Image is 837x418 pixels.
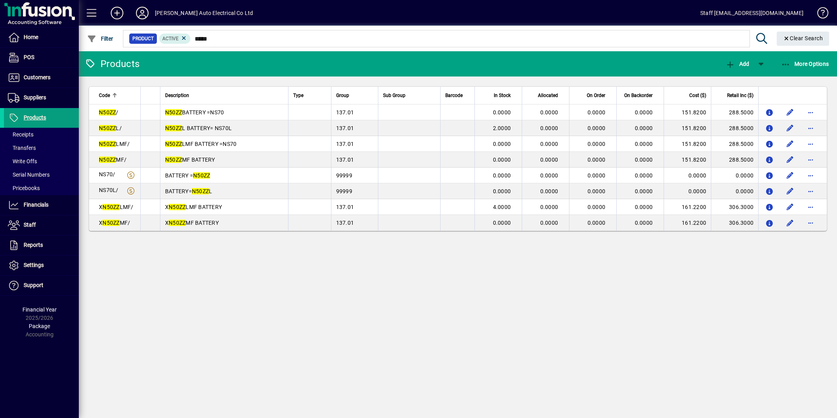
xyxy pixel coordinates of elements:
div: Staff [EMAIL_ADDRESS][DOMAIN_NAME] [700,7,804,19]
span: Type [293,91,303,100]
span: Staff [24,222,36,228]
button: More options [804,153,817,166]
div: On Backorder [621,91,660,100]
a: Customers [4,68,79,88]
td: 161.2200 [664,215,711,231]
span: Receipts [8,131,33,138]
span: MF/ [99,157,126,163]
em: N50ZZ [102,204,119,210]
div: Type [293,91,326,100]
button: Edit [784,185,796,198]
div: [PERSON_NAME] Auto Electrical Co Ltd [155,7,253,19]
a: Suppliers [4,88,79,108]
button: Add [724,57,751,71]
button: More options [804,106,817,119]
div: Products [85,58,139,70]
span: Reports [24,242,43,248]
span: X MF/ [99,220,130,226]
span: Settings [24,262,44,268]
span: 0.0000 [540,172,558,179]
button: Clear [777,32,830,46]
span: 0.0000 [493,109,511,116]
span: L/ [99,125,122,131]
span: 0.0000 [588,157,606,163]
a: Write Offs [4,155,79,168]
td: 151.8200 [664,152,711,168]
button: Edit [784,138,796,150]
span: X LMF/ [99,204,134,210]
td: 288.5000 [711,104,758,120]
button: Add [104,6,130,20]
a: Serial Numbers [4,168,79,181]
span: 137.01 [336,109,354,116]
span: Sub Group [383,91,405,100]
div: Group [336,91,374,100]
span: Financials [24,202,48,208]
button: More options [804,201,817,213]
em: N50ZZ [99,157,116,163]
span: Description [165,91,189,100]
td: 0.0000 [664,183,711,199]
span: 0.0000 [493,220,511,226]
span: 99999 [336,172,352,179]
span: 0.0000 [540,188,558,194]
span: Allocated [538,91,558,100]
button: More options [804,185,817,198]
span: Group [336,91,349,100]
td: 161.2200 [664,199,711,215]
span: 0.0000 [540,141,558,147]
a: Settings [4,256,79,275]
a: Pricebooks [4,181,79,195]
td: 0.0000 [711,183,758,199]
span: 0.0000 [493,172,511,179]
span: Barcode [445,91,463,100]
mat-chip: Activation Status: Active [159,34,191,44]
span: Filter [87,35,113,42]
button: Edit [784,201,796,213]
div: In Stock [480,91,518,100]
em: N50ZZ [165,125,182,131]
span: 0.0000 [635,109,653,116]
span: More Options [781,61,829,67]
button: Edit [784,106,796,119]
span: Package [29,323,50,329]
em: N50ZZ [99,125,116,131]
span: 99999 [336,188,352,194]
a: Home [4,28,79,47]
button: Edit [784,122,796,134]
span: 0.0000 [540,125,558,131]
span: BATTERY= L [165,188,212,194]
button: More options [804,169,817,182]
span: 2.0000 [493,125,511,131]
span: NS70/ [99,171,115,177]
a: Receipts [4,128,79,141]
span: Code [99,91,110,100]
em: N50ZZ [165,157,182,163]
span: Home [24,34,38,40]
span: LMF BATTERY =NS70 [165,141,237,147]
div: Code [99,91,136,100]
button: Edit [784,169,796,182]
span: Clear Search [783,35,823,41]
a: Knowledge Base [811,2,827,27]
em: N50ZZ [165,141,182,147]
td: 306.3000 [711,199,758,215]
em: N50ZZ [99,109,116,116]
span: Product [132,35,154,43]
em: N50ZZ [192,188,209,194]
a: POS [4,48,79,67]
span: 4.0000 [493,204,511,210]
div: Sub Group [383,91,435,100]
a: Reports [4,235,79,255]
span: 0.0000 [588,188,606,194]
button: More options [804,138,817,150]
span: 0.0000 [635,188,653,194]
span: 137.01 [336,220,354,226]
span: Support [24,282,43,288]
a: Support [4,276,79,295]
span: 0.0000 [588,204,606,210]
td: 288.5000 [711,152,758,168]
a: Staff [4,215,79,235]
a: Transfers [4,141,79,155]
button: Filter [85,32,115,46]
